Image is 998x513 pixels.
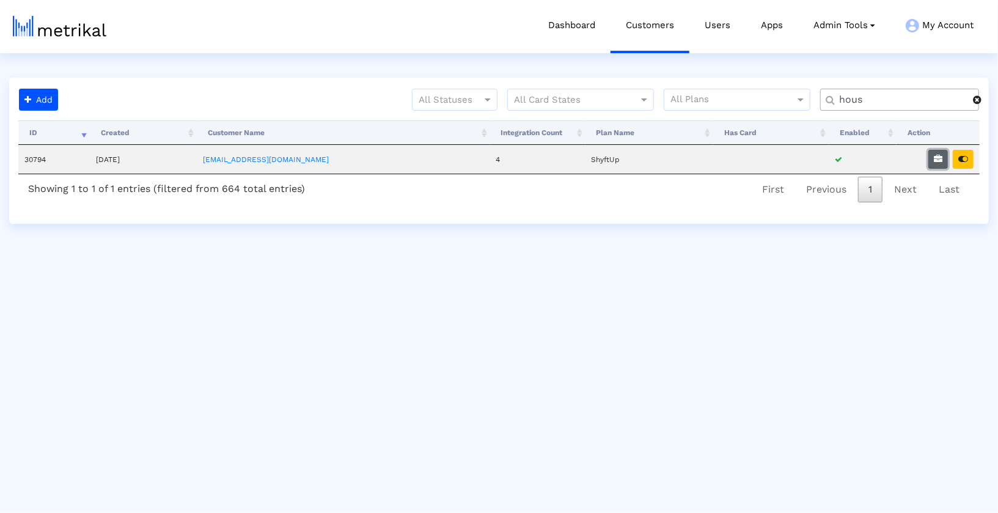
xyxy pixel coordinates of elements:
td: 4 [490,145,585,174]
th: Created: activate to sort column ascending [90,120,197,145]
td: ShyftUp [585,145,714,174]
td: [DATE] [90,145,197,174]
button: Add [19,89,58,111]
a: [EMAIL_ADDRESS][DOMAIN_NAME] [203,155,329,164]
th: ID: activate to sort column ascending [18,120,90,145]
input: All Card States [514,92,625,108]
th: Plan Name: activate to sort column ascending [585,120,714,145]
img: my-account-menu-icon.png [906,19,919,32]
a: Next [884,177,927,202]
a: 1 [858,177,882,202]
td: 30794 [18,145,90,174]
th: Has Card: activate to sort column ascending [713,120,829,145]
input: Customer Name [831,94,973,106]
img: metrical-logo-light.png [13,16,106,37]
a: Last [928,177,970,202]
th: Enabled: activate to sort column ascending [829,120,897,145]
div: Showing 1 to 1 of 1 entries (filtered from 664 total entries) [18,174,315,199]
a: First [752,177,794,202]
a: Previous [796,177,857,202]
th: Customer Name: activate to sort column ascending [197,120,490,145]
th: Action [897,120,980,145]
th: Integration Count: activate to sort column ascending [490,120,585,145]
input: All Plans [670,92,797,108]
